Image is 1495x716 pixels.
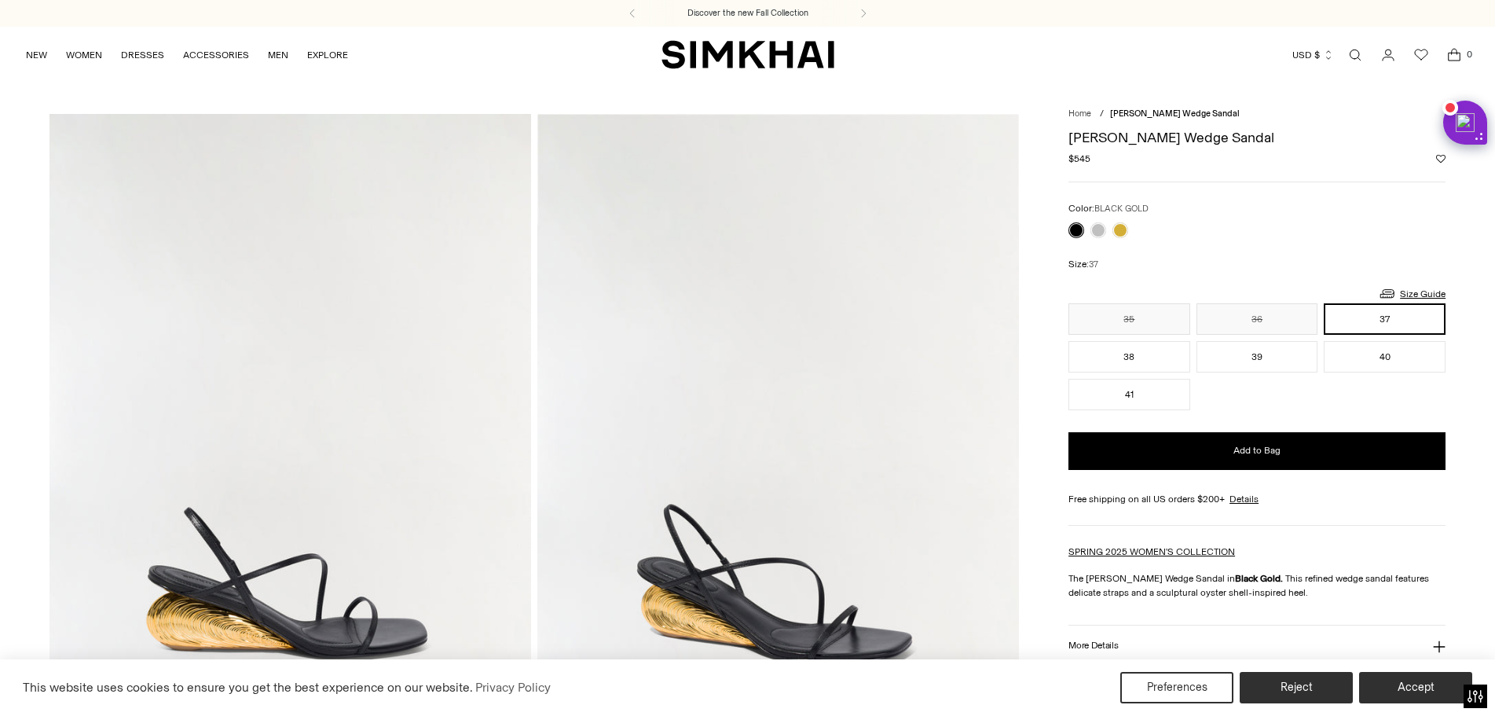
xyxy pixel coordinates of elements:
a: Wishlist [1405,39,1437,71]
button: 39 [1196,341,1318,373]
p: The [PERSON_NAME] Wedge Sandal in This refined wedge sandal features delicate straps and a sculpt... [1068,571,1446,600]
a: Open cart modal [1438,39,1470,71]
button: 40 [1324,341,1446,373]
button: 41 [1068,379,1190,410]
button: More Details [1068,626,1446,666]
a: Privacy Policy (opens in a new tab) [473,676,553,699]
h3: More Details [1068,641,1118,651]
button: 35 [1068,303,1190,335]
iframe: Sign Up via Text for Offers [13,656,158,703]
button: Reject [1240,672,1353,703]
button: USD $ [1292,38,1334,72]
a: DRESSES [121,38,164,72]
span: This website uses cookies to ensure you get the best experience on our website. [23,680,473,695]
button: Add to Bag [1068,432,1446,470]
span: 37 [1089,259,1098,270]
a: ACCESSORIES [183,38,249,72]
button: 36 [1196,303,1318,335]
button: 37 [1324,303,1446,335]
button: Accept [1359,672,1472,703]
span: 0 [1462,47,1476,61]
a: Details [1229,492,1259,506]
a: SPRING 2025 WOMEN'S COLLECTION [1068,546,1235,557]
nav: breadcrumbs [1068,108,1446,121]
a: WOMEN [66,38,102,72]
span: $545 [1068,152,1090,166]
a: NEW [26,38,47,72]
a: Size Guide [1378,284,1446,303]
a: Discover the new Fall Collection [687,7,808,20]
span: BLACK GOLD [1094,204,1149,214]
a: SIMKHAI [661,39,834,70]
button: 38 [1068,341,1190,373]
button: Preferences [1120,672,1233,703]
span: [PERSON_NAME] Wedge Sandal [1110,108,1240,119]
a: Home [1068,108,1091,119]
div: Free shipping on all US orders $200+ [1068,492,1446,506]
div: / [1100,108,1104,121]
label: Color: [1068,201,1149,216]
span: Add to Bag [1233,444,1281,457]
h1: [PERSON_NAME] Wedge Sandal [1068,130,1446,145]
a: Open search modal [1339,39,1371,71]
a: EXPLORE [307,38,348,72]
a: Go to the account page [1372,39,1404,71]
button: Add to Wishlist [1436,154,1446,163]
strong: Black Gold. [1235,573,1283,584]
a: MEN [268,38,288,72]
label: Size: [1068,257,1098,272]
